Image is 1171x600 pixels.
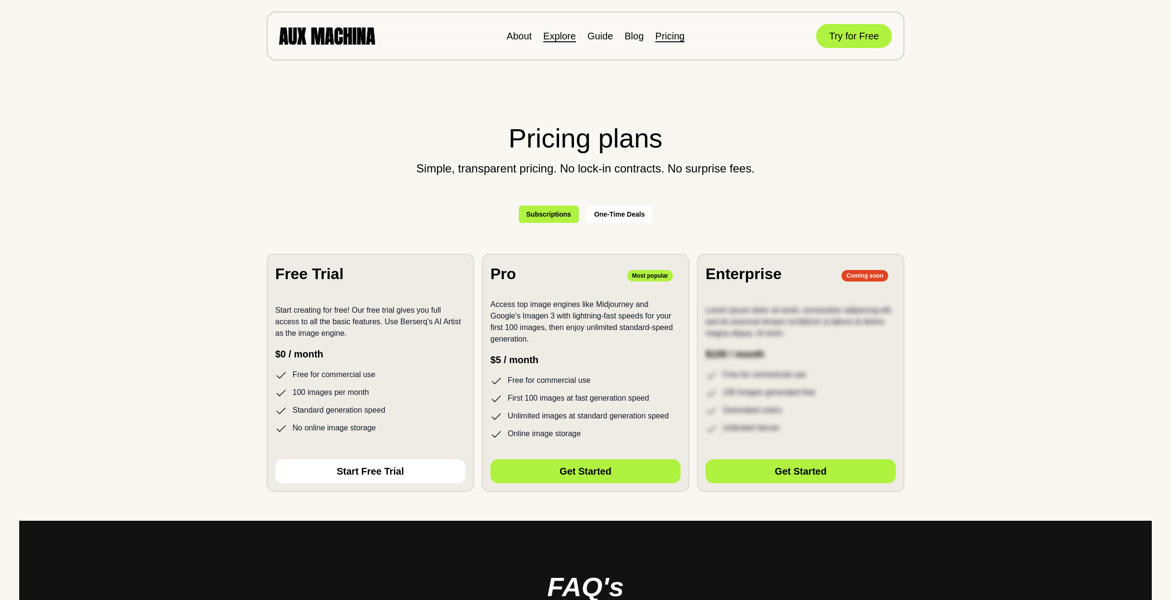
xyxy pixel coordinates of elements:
a: Guide [587,31,613,41]
button: One-Time Deals [586,206,653,223]
p: Access top image engines like Midjourney and Google's Imagen 3 with lightning-fast speeds for you... [490,299,681,345]
h2: Pro [490,262,516,285]
li: Free for commercial use [490,375,681,387]
img: AUX MACHINA [279,27,375,44]
h2: Pricing plans [267,118,904,159]
a: Pricing [655,31,684,41]
li: Free for commercial use [275,369,465,381]
p: Simple, transparent pricing. No lock-in contracts. No surprise fees. [267,162,904,175]
p: $5 / month [490,353,681,367]
p: Most popular [627,270,673,282]
p: Coming soon [842,270,888,282]
button: Subscriptions [519,206,579,223]
button: Try for Free [816,24,892,48]
li: 100 images per month [275,387,465,399]
a: Blog [624,31,644,41]
p: $0 / month [275,347,465,361]
li: First 100 images at fast generation speed [490,392,681,404]
button: Get Started [706,459,896,483]
p: Start creating for free! Our free trial gives you full access to all the basic features. Use Bers... [275,305,465,339]
li: Standard generation speed [275,404,465,416]
li: Unlimited images at standard generation speed [490,410,681,422]
button: Start Free Trial [275,459,465,483]
li: No online image storage [275,422,465,434]
li: Online image storage [490,428,681,440]
h2: Enterprise [706,262,781,285]
a: Explore [543,31,576,41]
a: About [507,31,532,41]
button: Get Started [490,459,681,483]
h2: Free Trial [275,262,343,285]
